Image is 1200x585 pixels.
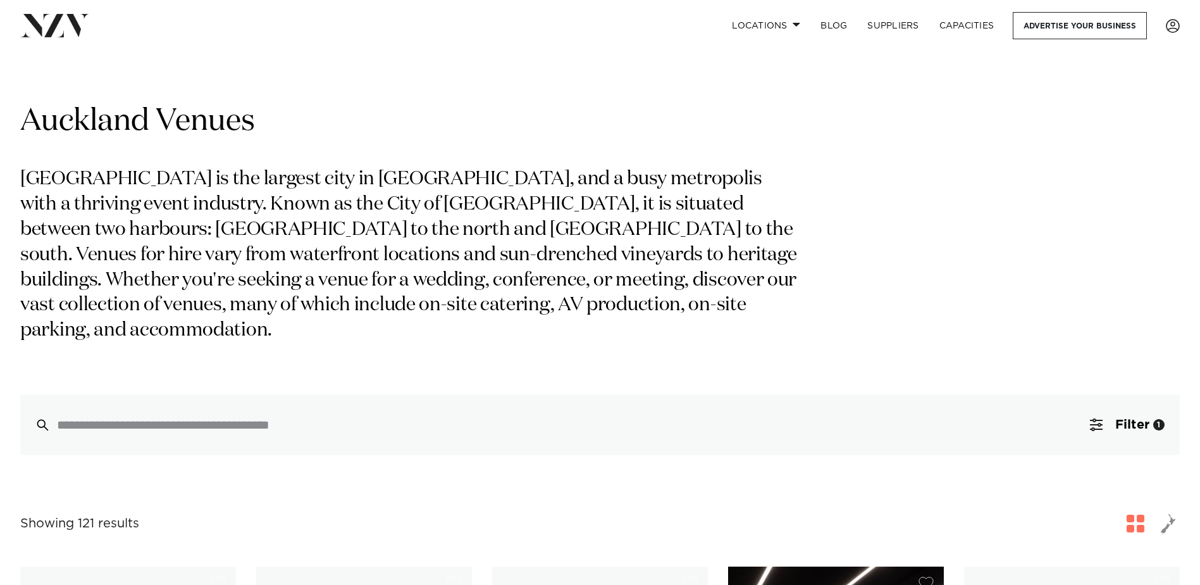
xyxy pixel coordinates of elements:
[20,514,139,534] div: Showing 121 results
[20,14,89,37] img: nzv-logo.png
[1075,394,1180,455] button: Filter1
[857,12,929,39] a: SUPPLIERS
[1153,419,1165,431] div: 1
[20,167,802,344] p: [GEOGRAPHIC_DATA] is the largest city in [GEOGRAPHIC_DATA], and a busy metropolis with a thriving...
[20,102,1180,142] h1: Auckland Venues
[929,12,1005,39] a: Capacities
[810,12,857,39] a: BLOG
[1013,12,1147,39] a: Advertise your business
[722,12,810,39] a: Locations
[1115,418,1149,431] span: Filter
